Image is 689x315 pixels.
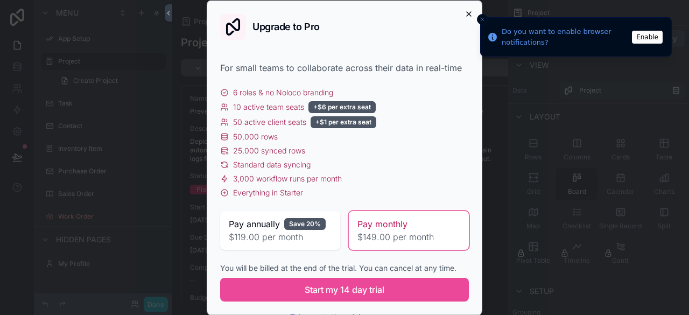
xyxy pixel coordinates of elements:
span: 6 roles & no Noloco branding [233,87,333,97]
h2: Upgrade to Pro [252,22,320,31]
span: 10 active team seats [233,101,304,112]
span: $119.00 per month [229,230,332,243]
span: Pay annually [229,217,280,230]
span: Standard data syncing [233,159,311,170]
div: +$1 per extra seat [311,116,376,128]
div: For small teams to collaborate across their data in real-time [220,61,469,74]
div: Save 20% [284,218,326,229]
span: 3,000 workflow runs per month [233,173,342,184]
span: 25,000 synced rows [233,145,305,156]
span: Start my 14 day trial [305,283,384,296]
span: Pay monthly [357,217,407,230]
span: 50,000 rows [233,131,278,142]
div: You will be billed at the end of the trial. You can cancel at any time. [220,262,469,273]
span: Everything in Starter [233,187,303,198]
button: Start my 14 day trial [220,277,469,301]
span: 50 active client seats [233,116,306,127]
span: $149.00 per month [357,230,460,243]
div: +$6 per extra seat [308,101,376,113]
